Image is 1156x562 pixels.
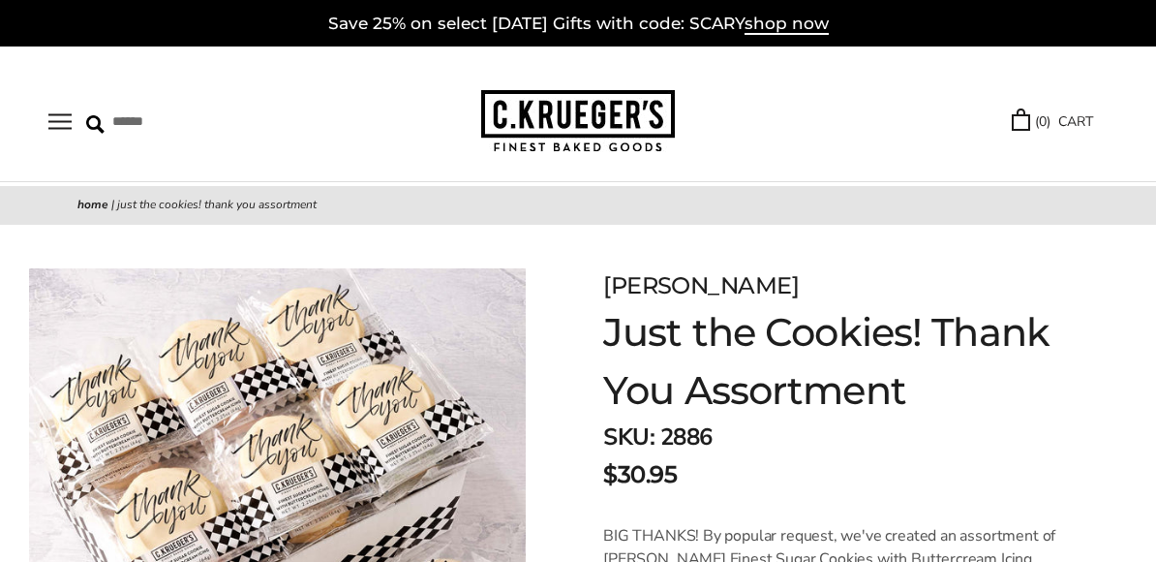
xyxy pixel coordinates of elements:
[77,197,108,212] a: Home
[77,196,1079,215] nav: breadcrumbs
[86,107,304,137] input: Search
[48,113,72,130] button: Open navigation
[745,14,829,35] span: shop now
[86,115,105,134] img: Search
[111,197,114,212] span: |
[1012,110,1093,133] a: (0) CART
[660,421,713,453] span: 2886
[603,303,1059,420] h1: Just the Cookies! Thank You Assortment
[603,421,654,453] strong: SKU:
[328,14,829,35] a: Save 25% on select [DATE] Gifts with code: SCARYshop now
[603,268,1059,303] div: [PERSON_NAME]
[117,197,317,212] span: Just the Cookies! Thank You Assortment
[481,90,675,153] img: C.KRUEGER'S
[603,457,677,492] span: $30.95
